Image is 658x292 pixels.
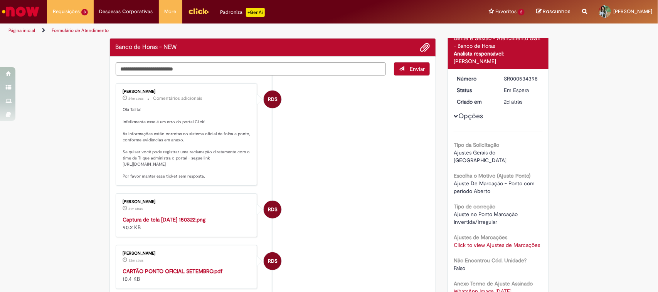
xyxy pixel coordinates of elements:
a: Página inicial [8,27,35,34]
div: Em Espera [504,86,540,94]
a: Rascunhos [536,8,570,15]
h2: Banco de Horas - NEW Histórico de tíquete [116,44,177,51]
p: +GenAi [246,8,265,17]
span: Favoritos [495,8,517,15]
div: 10.4 KB [123,267,251,283]
div: Raquel De Souza [264,252,281,270]
a: Click to view Ajustes de Marcações [454,242,540,248]
span: 32m atrás [129,258,144,263]
span: 29m atrás [129,96,144,101]
span: Enviar [410,65,425,72]
span: [PERSON_NAME] [613,8,652,15]
p: Olá Talita! Infelizmente esse é um erro do portal Click! As informações estão corretas no sistema... [123,107,251,179]
span: Rascunhos [543,8,570,15]
b: Tipo da Solicitação [454,141,499,148]
button: Adicionar anexos [420,42,430,52]
span: Requisições [53,8,80,15]
b: Ajustes de Marcações [454,234,507,241]
div: [PERSON_NAME] [123,89,251,94]
time: 28/08/2025 15:03:57 [129,206,143,211]
a: CARTÃO PONTO OFICIAL SETEMBRO.pdf [123,268,223,275]
span: 31m atrás [129,206,143,211]
div: 26/08/2025 16:51:26 [504,98,540,106]
textarea: Digite sua mensagem aqui... [116,62,386,76]
div: [PERSON_NAME] [123,251,251,256]
b: Não Encontrou Cód. Unidade? [454,257,527,264]
span: Ajuste De Marcação - Ponto com período Aberto [454,180,536,195]
span: 3 [81,9,88,15]
div: Analista responsável: [454,50,543,57]
div: Raquel De Souza [264,91,281,108]
button: Enviar [394,62,430,76]
span: More [165,8,177,15]
dt: Criado em [451,98,498,106]
div: 90.2 KB [123,216,251,231]
dt: Número [451,75,498,82]
div: SR000534398 [504,75,540,82]
small: Comentários adicionais [153,95,203,102]
ul: Trilhas de página [6,23,433,38]
span: RDS [268,90,278,109]
span: Ajuste no Ponto Marcação Invertida/Irregular [454,211,519,225]
time: 28/08/2025 15:05:47 [129,96,144,101]
time: 28/08/2025 15:02:41 [129,258,144,263]
span: RDS [268,200,278,219]
div: Gente e Gestão - Atendimento GGE - Banco de Horas [454,34,543,50]
b: Escolha o Motivo (Ajuste Ponto) [454,172,530,179]
b: Tipo de correção [454,203,495,210]
dt: Status [451,86,498,94]
time: 26/08/2025 16:51:26 [504,98,523,105]
div: [PERSON_NAME] [454,57,543,65]
a: Formulário de Atendimento [52,27,109,34]
div: Raquel De Souza [264,201,281,218]
img: ServiceNow [1,4,40,19]
span: Falso [454,265,465,272]
span: RDS [268,252,278,270]
a: Captura de tela [DATE] 150322.png [123,216,206,223]
div: Padroniza [220,8,265,17]
img: click_logo_yellow_360x200.png [188,5,209,17]
span: Despesas Corporativas [99,8,153,15]
div: [PERSON_NAME] [123,200,251,204]
span: Ajustes Gerais do [GEOGRAPHIC_DATA] [454,149,507,164]
span: 2 [518,9,525,15]
b: Anexo Termo de Ajuste Assinado [454,280,533,287]
span: 2d atrás [504,98,523,105]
